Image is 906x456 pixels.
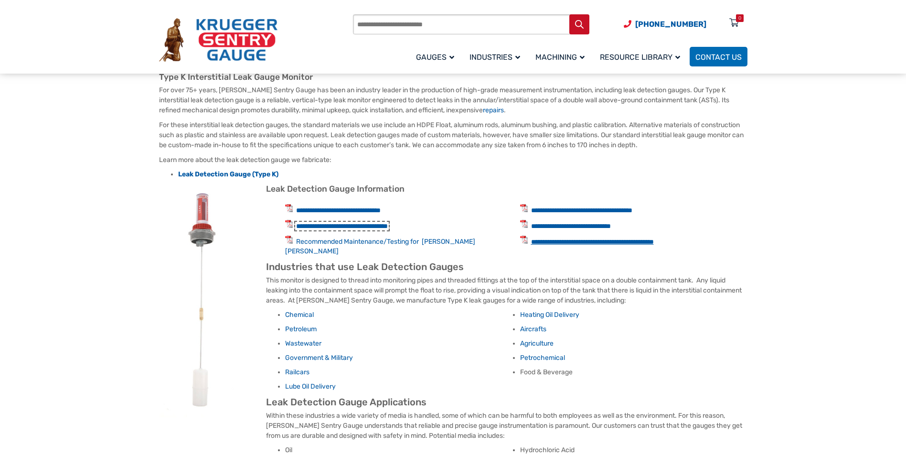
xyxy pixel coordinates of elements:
a: repairs [483,106,504,114]
a: Government & Military [285,354,353,362]
a: Petroleum [285,325,317,333]
p: This monitor is designed to thread into monitoring pipes and threaded fittings at the top of the ... [159,275,747,305]
a: Industries [464,45,530,68]
a: Chemical [285,311,314,319]
a: Leak Detection Gauge (Type K) [178,170,278,178]
span: Gauges [416,53,454,62]
p: Within these industries a wide variety of media is handled, some of which can be harmful to both ... [159,411,747,441]
a: Heating Oil Delivery [520,311,579,319]
a: Lube Oil Delivery [285,382,336,391]
a: Phone Number (920) 434-8860 [624,18,706,30]
span: Industries [469,53,520,62]
span: Machining [535,53,585,62]
li: Hydrochloric Acid [520,445,747,455]
a: Petrochemical [520,354,565,362]
img: leak detection gauge [159,184,255,417]
p: Learn more about the leak detection gauge we fabricate: [159,155,747,165]
p: For over 75+ years, [PERSON_NAME] Sentry Gauge has been an industry leader in the production of h... [159,85,747,115]
a: Railcars [285,368,309,376]
span: Resource Library [600,53,680,62]
a: Wastewater [285,339,321,347]
h3: Type K Interstitial Leak Gauge Monitor [159,72,747,83]
h2: Leak Detection Gauge Applications [159,396,747,408]
h3: Leak Detection Gauge Information [159,184,747,195]
p: For these interstitial leak detection gauges, the standard materials we use include an HDPE Float... [159,120,747,150]
li: Oil [285,445,512,455]
h2: Industries that use Leak Detection Gauges [159,261,747,273]
li: Food & Beverage [520,368,747,377]
img: Krueger Sentry Gauge [159,18,277,62]
div: 0 [738,14,741,22]
span: [PHONE_NUMBER] [635,20,706,29]
span: Contact Us [695,53,742,62]
a: Agriculture [520,339,554,347]
a: Aircrafts [520,325,546,333]
a: Recommended Maintenance/Testing for [PERSON_NAME] [PERSON_NAME] [285,238,475,255]
a: Gauges [410,45,464,68]
a: Machining [530,45,594,68]
a: Resource Library [594,45,690,68]
a: Contact Us [690,47,747,66]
